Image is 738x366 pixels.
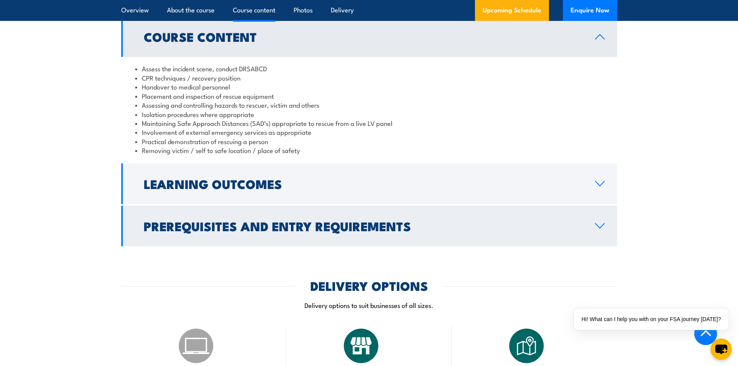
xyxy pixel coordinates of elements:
h2: Learning Outcomes [144,178,583,189]
a: Prerequisites and Entry Requirements [121,206,617,246]
button: chat-button [710,339,732,360]
h2: Course Content [144,31,583,42]
li: Placement and inspection of rescue equipment [135,91,603,100]
li: Maintaining Safe Approach Distances (SAD’s) appropriate to rescue from a live LV panel [135,119,603,127]
li: CPR techniques / recovery position [135,73,603,82]
h2: Prerequisites and Entry Requirements [144,220,583,231]
li: Assess the incident scene, conduct DRSABCD [135,64,603,73]
li: Involvement of external emergency services as appropriate [135,127,603,136]
li: Handover to medical personnel [135,82,603,91]
li: Isolation procedures where appropriate [135,110,603,119]
h2: DELIVERY OPTIONS [310,280,428,291]
li: Removing victim / self to safe location / place of safety [135,146,603,155]
p: Delivery options to suit businesses of all sizes. [121,301,617,309]
a: Learning Outcomes [121,163,617,204]
div: Hi! What can I help you with on your FSA journey [DATE]? [574,308,729,330]
a: Course Content [121,16,617,57]
li: Practical demonstration of rescuing a person [135,137,603,146]
li: Assessing and controlling hazards to rescuer, victim and others [135,100,603,109]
